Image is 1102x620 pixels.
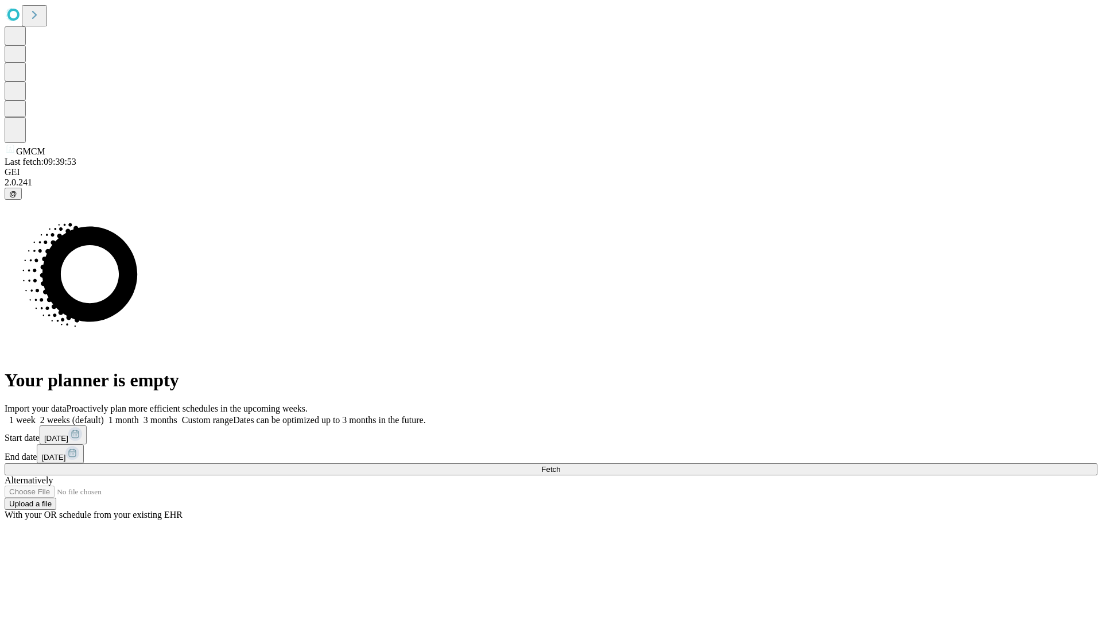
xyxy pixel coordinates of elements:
[9,415,36,425] span: 1 week
[5,157,76,166] span: Last fetch: 09:39:53
[233,415,425,425] span: Dates can be optimized up to 3 months in the future.
[40,425,87,444] button: [DATE]
[108,415,139,425] span: 1 month
[143,415,177,425] span: 3 months
[5,188,22,200] button: @
[67,404,308,413] span: Proactively plan more efficient schedules in the upcoming weeks.
[44,434,68,443] span: [DATE]
[37,444,84,463] button: [DATE]
[5,370,1097,391] h1: Your planner is empty
[5,177,1097,188] div: 2.0.241
[5,404,67,413] span: Import your data
[5,498,56,510] button: Upload a file
[41,453,65,462] span: [DATE]
[9,189,17,198] span: @
[5,463,1097,475] button: Fetch
[5,425,1097,444] div: Start date
[16,146,45,156] span: GMCM
[40,415,104,425] span: 2 weeks (default)
[5,167,1097,177] div: GEI
[5,444,1097,463] div: End date
[541,465,560,474] span: Fetch
[5,510,183,520] span: With your OR schedule from your existing EHR
[182,415,233,425] span: Custom range
[5,475,53,485] span: Alternatively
